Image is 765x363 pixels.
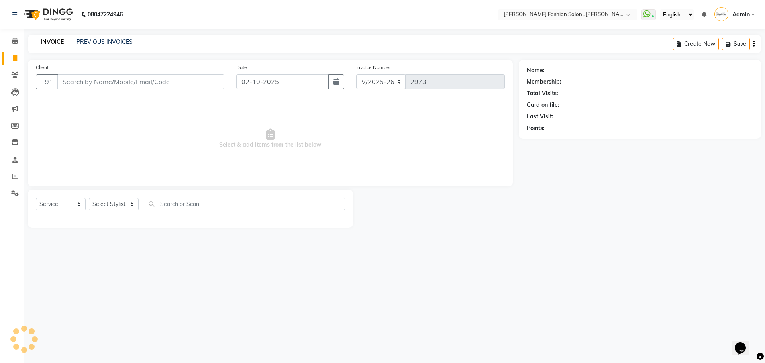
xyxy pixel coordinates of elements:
[722,38,750,50] button: Save
[527,66,545,75] div: Name:
[527,124,545,132] div: Points:
[714,7,728,21] img: Admin
[527,89,558,98] div: Total Visits:
[527,78,561,86] div: Membership:
[673,38,719,50] button: Create New
[57,74,224,89] input: Search by Name/Mobile/Email/Code
[732,10,750,19] span: Admin
[732,331,757,355] iframe: chat widget
[20,3,75,26] img: logo
[76,38,133,45] a: PREVIOUS INVOICES
[36,74,58,89] button: +91
[36,99,505,179] span: Select & add items from the list below
[527,112,553,121] div: Last Visit:
[88,3,123,26] b: 08047224946
[356,64,391,71] label: Invoice Number
[36,64,49,71] label: Client
[145,198,345,210] input: Search or Scan
[527,101,559,109] div: Card on file:
[37,35,67,49] a: INVOICE
[236,64,247,71] label: Date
